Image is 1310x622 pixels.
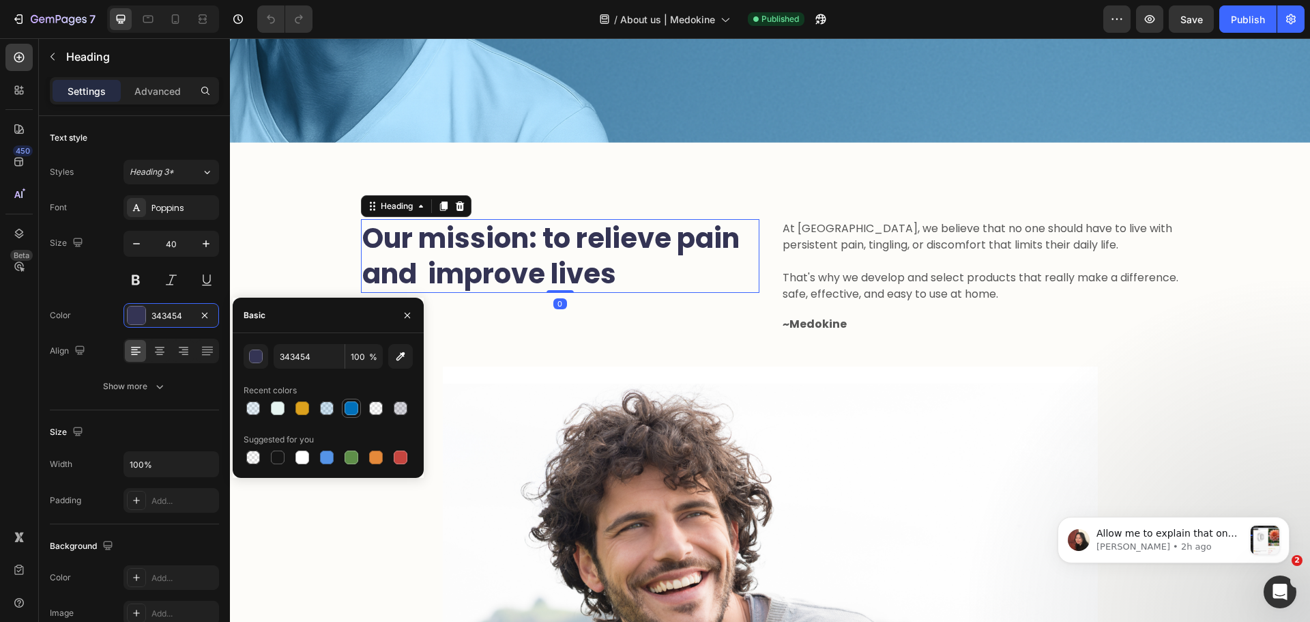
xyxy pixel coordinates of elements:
[50,607,74,619] div: Image
[553,278,617,294] strong: ~Medokine
[5,5,102,33] button: 7
[1264,576,1296,608] iframe: Intercom live chat
[50,309,71,322] div: Color
[323,260,337,271] div: 0
[13,145,33,156] div: 450
[50,374,219,399] button: Show more
[151,495,216,507] div: Add...
[59,51,207,63] p: Message from Anita, sent 2h ago
[151,310,191,322] div: 343454
[274,344,345,369] input: Eg: FFFFFF
[620,12,715,27] span: About us | Medokine
[1292,555,1302,566] span: 2
[151,202,216,214] div: Poppins
[553,231,948,264] p: That's why we develop and select products that really make a difference. safe, effective, and eas...
[1231,12,1265,27] div: Publish
[50,132,87,144] div: Text style
[151,608,216,620] div: Add...
[50,423,86,442] div: Size
[68,84,106,98] p: Settings
[50,166,74,178] div: Styles
[66,48,214,65] p: Heading
[761,13,799,25] span: Published
[369,351,377,363] span: %
[130,166,174,178] span: Heading 3*
[50,458,72,470] div: Width
[89,11,96,27] p: 7
[1037,490,1310,585] iframe: Intercom notifications message
[50,234,86,253] div: Size
[10,250,33,261] div: Beta
[553,182,948,215] p: At [GEOGRAPHIC_DATA], we believe that no one should have to live with persistent pain, tingling, ...
[50,201,67,214] div: Font
[59,38,201,144] span: Allow me to explain that on the product list element, any elements you add will be synced. In cas...
[1180,14,1203,25] span: Save
[103,380,166,393] div: Show more
[1169,5,1214,33] button: Save
[230,38,1310,622] iframe: Design area
[614,12,617,27] span: /
[50,571,71,584] div: Color
[134,84,181,98] p: Advanced
[124,452,218,477] input: Auto
[151,572,216,584] div: Add...
[50,342,88,361] div: Align
[123,160,219,184] button: Heading 3*
[244,309,265,322] div: Basic
[244,384,297,397] div: Recent colors
[1219,5,1277,33] button: Publish
[244,434,314,446] div: Suggested for you
[50,537,116,556] div: Background
[257,5,312,33] div: Undo/Redo
[50,494,81,507] div: Padding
